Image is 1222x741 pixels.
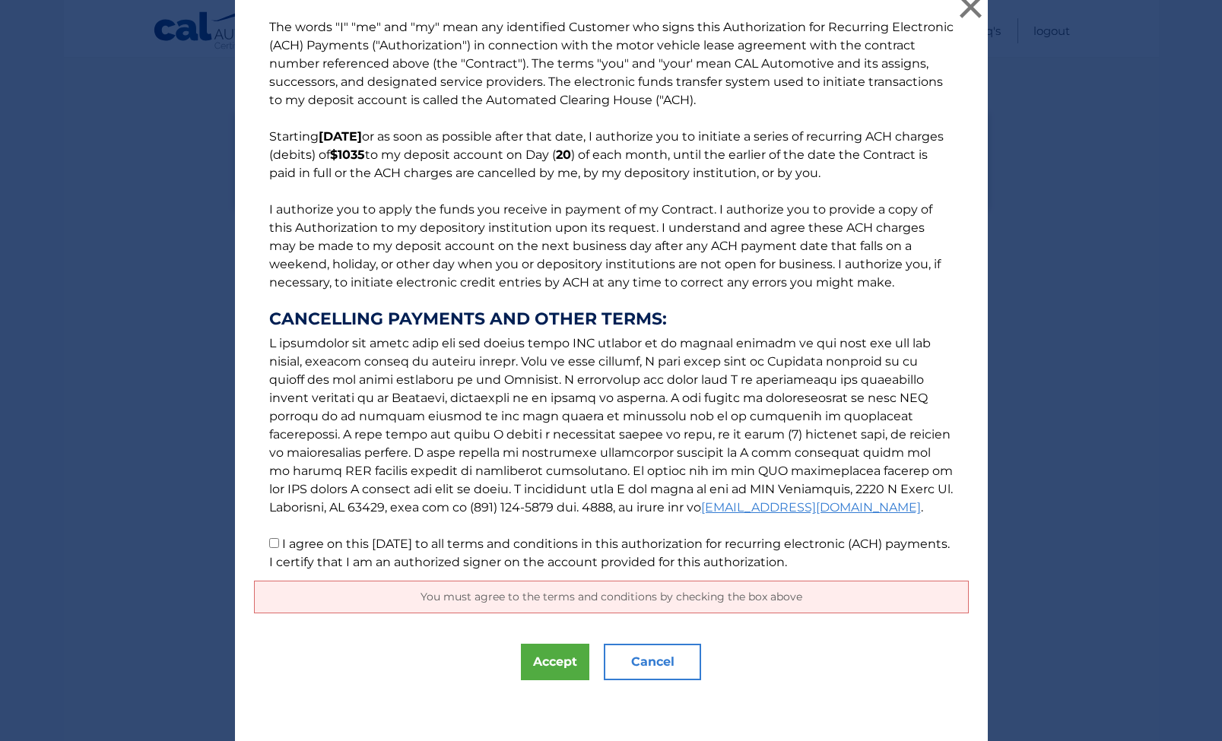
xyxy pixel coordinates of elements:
b: $1035 [330,147,365,162]
strong: CANCELLING PAYMENTS AND OTHER TERMS: [269,310,954,328]
button: Cancel [604,644,701,680]
b: [DATE] [319,129,362,144]
button: Accept [521,644,589,680]
a: [EMAIL_ADDRESS][DOMAIN_NAME] [701,500,921,515]
span: You must agree to the terms and conditions by checking the box above [421,590,802,603]
p: The words "I" "me" and "my" mean any identified Customer who signs this Authorization for Recurri... [254,18,969,572]
label: I agree on this [DATE] to all terms and conditions in this authorization for recurring electronic... [269,537,950,569]
b: 20 [556,147,571,162]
